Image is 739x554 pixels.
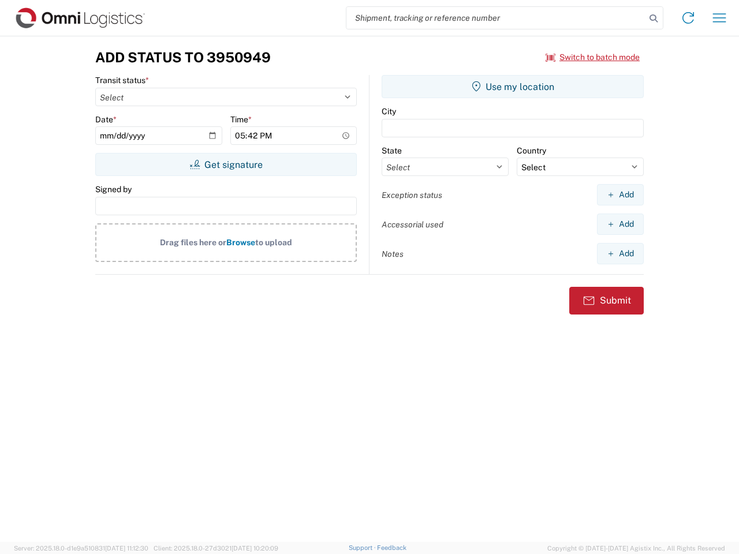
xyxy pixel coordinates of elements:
[382,249,404,259] label: Notes
[226,238,255,247] span: Browse
[597,214,644,235] button: Add
[547,543,725,553] span: Copyright © [DATE]-[DATE] Agistix Inc., All Rights Reserved
[597,184,644,205] button: Add
[105,545,148,552] span: [DATE] 11:12:30
[597,243,644,264] button: Add
[230,114,252,125] label: Time
[382,190,442,200] label: Exception status
[517,145,546,156] label: Country
[14,545,148,552] span: Server: 2025.18.0-d1e9a510831
[95,114,117,125] label: Date
[349,544,378,551] a: Support
[346,7,645,29] input: Shipment, tracking or reference number
[95,184,132,194] label: Signed by
[95,49,271,66] h3: Add Status to 3950949
[154,545,278,552] span: Client: 2025.18.0-27d3021
[382,219,443,230] label: Accessorial used
[382,145,402,156] label: State
[255,238,292,247] span: to upload
[382,75,644,98] button: Use my location
[95,153,357,176] button: Get signature
[232,545,278,552] span: [DATE] 10:20:09
[546,48,640,67] button: Switch to batch mode
[382,106,396,117] label: City
[95,75,149,85] label: Transit status
[160,238,226,247] span: Drag files here or
[377,544,406,551] a: Feedback
[569,287,644,315] button: Submit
